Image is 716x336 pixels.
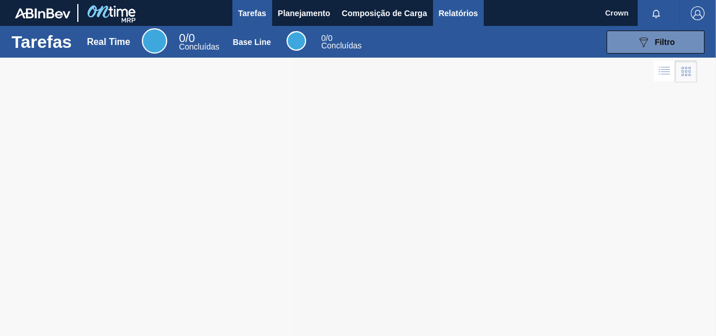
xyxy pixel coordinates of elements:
[15,8,70,18] img: TNhmsLtSVTkK8tSr43FrP2fwEKptu5GPRR3wAAAABJRU5ErkJggg==
[179,32,195,44] span: / 0
[179,32,185,44] span: 0
[638,5,674,21] button: Notificações
[12,35,72,48] h1: Tarefas
[238,6,266,20] span: Tarefas
[606,31,704,54] button: Filtro
[321,35,361,50] div: Base Line
[321,33,332,43] span: / 0
[142,28,167,54] div: Real Time
[87,37,130,47] div: Real Time
[691,6,704,20] img: Logout
[287,31,306,51] div: Base Line
[321,33,326,43] span: 0
[321,41,361,50] span: Concluídas
[233,37,271,47] div: Base Line
[179,42,219,51] span: Concluídas
[439,6,478,20] span: Relatórios
[179,33,219,51] div: Real Time
[655,37,675,47] span: Filtro
[278,6,330,20] span: Planejamento
[342,6,427,20] span: Composição de Carga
